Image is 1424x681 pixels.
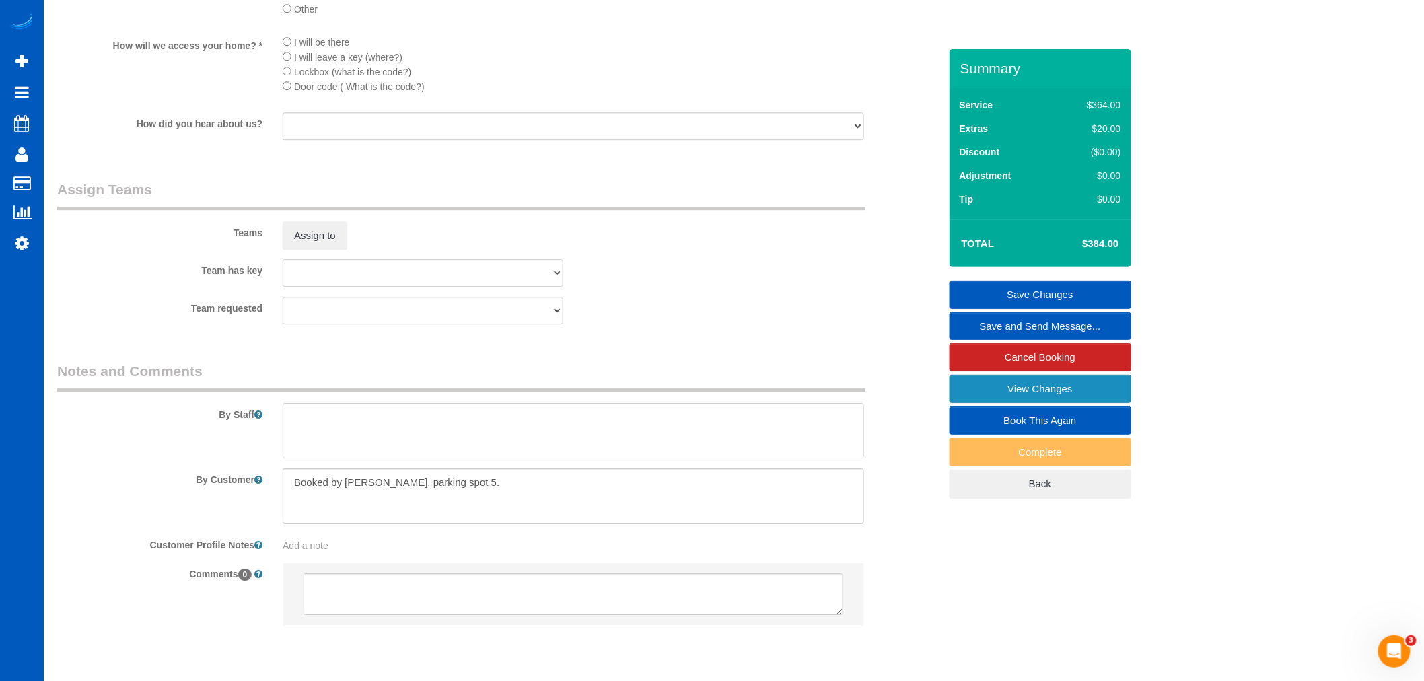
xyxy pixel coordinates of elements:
strong: Total [962,238,995,249]
label: Adjustment [960,169,1011,182]
div: ($0.00) [1059,145,1121,159]
span: Lockbox (what is the code?) [294,67,411,77]
span: Add a note [283,540,328,551]
div: $20.00 [1059,122,1121,135]
button: Assign to [283,221,347,250]
iframe: Intercom live chat [1378,635,1411,668]
label: Customer Profile Notes [47,534,273,552]
label: Discount [960,145,1000,159]
legend: Assign Teams [57,180,865,210]
a: View Changes [950,375,1131,403]
a: Cancel Booking [950,343,1131,371]
a: Back [950,470,1131,498]
span: 3 [1406,635,1417,646]
div: $0.00 [1059,192,1121,206]
span: I will be there [294,37,349,48]
label: By Staff [47,403,273,421]
h3: Summary [960,61,1125,76]
label: Tip [960,192,974,206]
img: Automaid Logo [8,13,35,32]
span: Door code ( What is the code?) [294,81,425,92]
legend: Notes and Comments [57,361,865,392]
span: 0 [238,569,252,581]
a: Save Changes [950,281,1131,309]
label: Service [960,98,993,112]
a: Book This Again [950,406,1131,435]
label: Team requested [47,297,273,315]
label: Comments [47,563,273,581]
div: $364.00 [1059,98,1121,112]
span: I will leave a key (where?) [294,52,402,63]
span: Other [294,4,318,15]
label: By Customer [47,468,273,487]
div: $0.00 [1059,169,1121,182]
label: How did you hear about us? [47,112,273,131]
a: Save and Send Message... [950,312,1131,340]
h4: $384.00 [1042,238,1118,250]
label: Teams [47,221,273,240]
label: Team has key [47,259,273,277]
label: How will we access your home? * [47,34,273,52]
label: Extras [960,122,989,135]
